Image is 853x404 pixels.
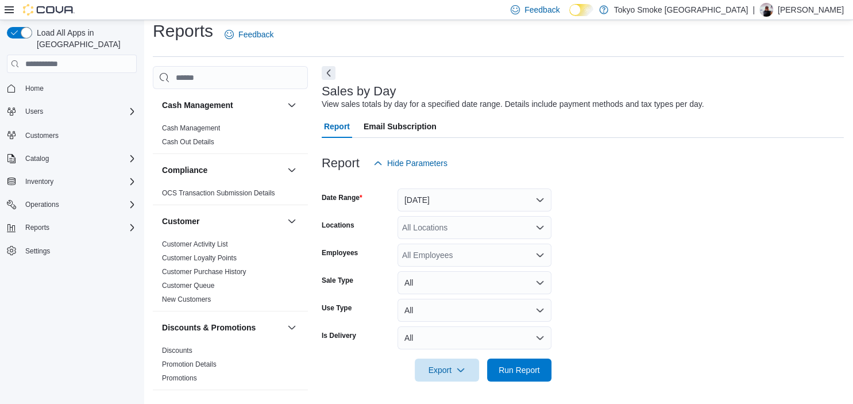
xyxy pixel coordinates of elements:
[364,115,437,138] span: Email Subscription
[415,359,479,382] button: Export
[21,82,48,95] a: Home
[162,374,197,383] span: Promotions
[778,3,844,17] p: [PERSON_NAME]
[162,360,217,368] a: Promotion Details
[422,359,472,382] span: Export
[32,27,137,50] span: Load All Apps in [GEOGRAPHIC_DATA]
[162,124,220,133] span: Cash Management
[369,152,452,175] button: Hide Parameters
[2,151,141,167] button: Catalog
[535,223,545,232] button: Open list of options
[21,152,137,166] span: Catalog
[2,103,141,120] button: Users
[162,240,228,249] span: Customer Activity List
[397,299,551,322] button: All
[285,98,299,112] button: Cash Management
[23,4,75,16] img: Cova
[162,99,283,111] button: Cash Management
[752,3,755,17] p: |
[162,99,233,111] h3: Cash Management
[487,359,551,382] button: Run Report
[162,268,246,276] a: Customer Purchase History
[569,4,593,16] input: Dark Mode
[322,156,360,170] h3: Report
[162,137,214,147] span: Cash Out Details
[162,295,211,303] a: New Customers
[322,221,354,230] label: Locations
[324,115,350,138] span: Report
[162,267,246,276] span: Customer Purchase History
[397,188,551,211] button: [DATE]
[162,347,192,355] a: Discounts
[21,244,55,258] a: Settings
[322,331,356,340] label: Is Delivery
[759,3,773,17] div: Glenn Cook
[614,3,748,17] p: Tokyo Smoke [GEOGRAPHIC_DATA]
[2,174,141,190] button: Inventory
[162,374,197,382] a: Promotions
[21,129,63,143] a: Customers
[25,200,59,209] span: Operations
[25,223,49,232] span: Reports
[535,251,545,260] button: Open list of options
[285,214,299,228] button: Customer
[21,221,137,234] span: Reports
[569,16,570,17] span: Dark Mode
[153,20,213,43] h1: Reports
[162,164,283,176] button: Compliance
[25,131,59,140] span: Customers
[25,247,50,256] span: Settings
[285,321,299,334] button: Discounts & Promotions
[2,197,141,213] button: Operations
[153,237,308,311] div: Customer
[2,220,141,236] button: Reports
[322,248,358,257] label: Employees
[162,360,217,369] span: Promotion Details
[162,346,192,355] span: Discounts
[162,216,283,227] button: Customer
[21,198,64,211] button: Operations
[322,303,352,313] label: Use Type
[220,23,278,46] a: Feedback
[397,326,551,349] button: All
[21,175,58,188] button: Inventory
[153,121,308,153] div: Cash Management
[162,253,237,263] span: Customer Loyalty Points
[25,177,53,186] span: Inventory
[21,221,54,234] button: Reports
[322,98,704,110] div: View sales totals by day for a specified date range. Details include payment methods and tax type...
[162,138,214,146] a: Cash Out Details
[21,175,137,188] span: Inventory
[162,322,283,333] button: Discounts & Promotions
[162,164,207,176] h3: Compliance
[153,186,308,205] div: Compliance
[162,282,214,290] a: Customer Queue
[21,128,137,142] span: Customers
[25,84,44,93] span: Home
[162,254,237,262] a: Customer Loyalty Points
[162,189,275,197] a: OCS Transaction Submission Details
[21,244,137,258] span: Settings
[21,152,53,166] button: Catalog
[153,344,308,390] div: Discounts & Promotions
[25,154,49,163] span: Catalog
[322,84,396,98] h3: Sales by Day
[2,80,141,97] button: Home
[285,163,299,177] button: Compliance
[322,276,353,285] label: Sale Type
[322,193,362,202] label: Date Range
[524,4,559,16] span: Feedback
[21,198,137,211] span: Operations
[2,243,141,259] button: Settings
[322,66,335,80] button: Next
[2,126,141,143] button: Customers
[162,188,275,198] span: OCS Transaction Submission Details
[162,295,211,304] span: New Customers
[162,124,220,132] a: Cash Management
[499,364,540,376] span: Run Report
[162,322,256,333] h3: Discounts & Promotions
[162,216,199,227] h3: Customer
[25,107,43,116] span: Users
[21,105,48,118] button: Users
[162,240,228,248] a: Customer Activity List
